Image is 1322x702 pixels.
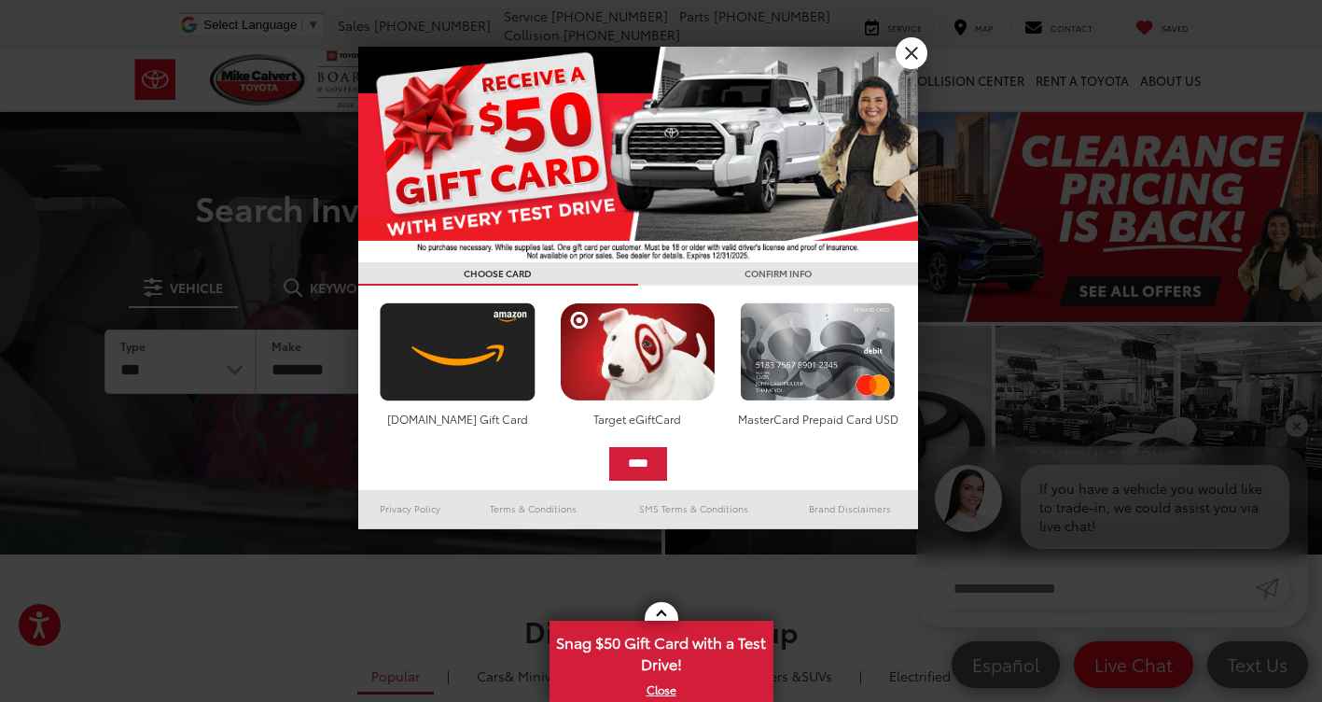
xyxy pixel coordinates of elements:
h3: CONFIRM INFO [638,262,918,286]
div: MasterCard Prepaid Card USD [735,411,900,427]
img: amazoncard.png [375,302,540,401]
img: mastercard.png [735,302,900,401]
img: 55838_top_625864.jpg [358,47,918,262]
div: [DOMAIN_NAME] Gift Card [375,411,540,427]
h3: CHOOSE CARD [358,262,638,286]
span: Snag $50 Gift Card with a Test Drive! [551,623,772,680]
a: Privacy Policy [358,498,463,520]
img: targetcard.png [555,302,720,401]
a: SMS Terms & Conditions [605,498,782,520]
a: Brand Disclaimers [782,498,918,520]
div: Target eGiftCard [555,411,720,427]
a: Terms & Conditions [462,498,605,520]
